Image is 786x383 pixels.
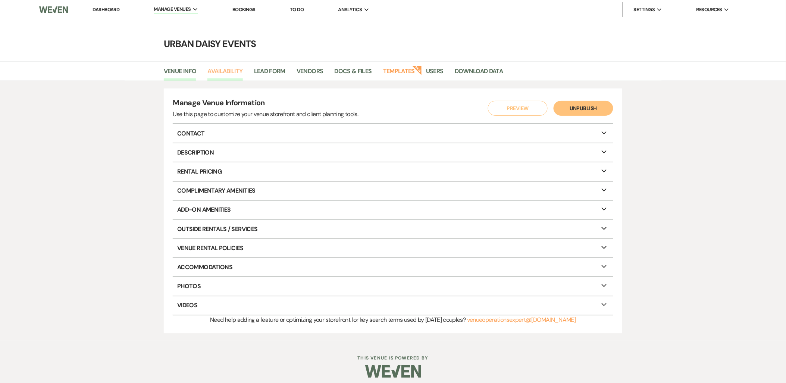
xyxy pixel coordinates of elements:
[383,66,415,81] a: Templates
[173,220,613,238] p: Outside Rentals / Services
[486,101,546,116] a: Preview
[455,66,503,81] a: Download Data
[173,296,613,315] p: Videos
[412,65,423,75] strong: New
[173,201,613,219] p: Add-On Amenities
[467,316,576,324] a: venueoperationsexpert@[DOMAIN_NAME]
[554,101,613,116] button: Unpublish
[696,6,722,13] span: Resources
[338,6,362,13] span: Analytics
[297,66,323,81] a: Vendors
[125,37,662,50] h4: Urban Daisy Events
[173,162,613,181] p: Rental Pricing
[488,101,548,116] button: Preview
[173,277,613,295] p: Photos
[173,97,358,110] h4: Manage Venue Information
[173,143,613,162] p: Description
[290,6,304,13] a: To Do
[173,124,613,143] p: Contact
[39,2,68,18] img: Weven Logo
[93,6,119,13] a: Dashboard
[173,258,613,276] p: Accommodations
[207,66,242,81] a: Availability
[210,316,466,324] span: Need help adding a feature or optimizing your storefront for key search terms used by [DATE] coup...
[164,66,197,81] a: Venue Info
[173,182,613,200] p: Complimentary Amenities
[426,66,444,81] a: Users
[254,66,285,81] a: Lead Form
[634,6,655,13] span: Settings
[154,6,191,13] span: Manage Venues
[335,66,372,81] a: Docs & Files
[173,110,358,119] div: Use this page to customize your venue storefront and client planning tools.
[173,239,613,257] p: Venue Rental Policies
[232,6,256,13] a: Bookings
